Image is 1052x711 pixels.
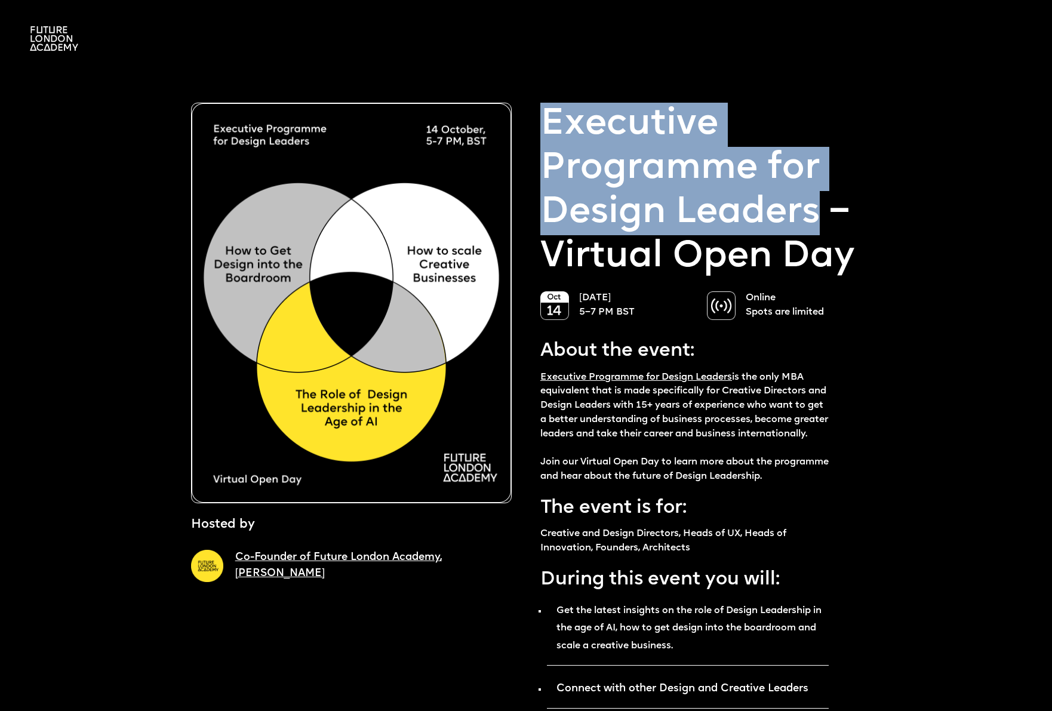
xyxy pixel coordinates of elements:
[191,550,223,582] img: A yellow circle with Future London Academy logo
[540,568,829,592] p: During this event you will:
[30,26,78,51] img: A logo saying in 3 lines: Future London Academy
[556,684,808,694] strong: Connect with other Design and Creative Leaders
[540,371,829,484] p: is the only MBA equivalent that is made specifically for Creative Directors and Design Leaders wi...
[556,606,822,651] strong: Get the latest insights on the role of Design Leadership in the age of AI, how to get design into...
[540,373,732,382] a: Executive Programme for Design Leaders
[540,103,861,279] p: Executive Programme for Design Leaders – Virtual Open Day
[540,339,829,364] p: About the event:
[579,291,694,320] p: [DATE] 5–7 PM BST
[746,291,861,320] p: Online Spots are limited
[540,527,829,556] p: Creative and Design Directors, Heads of UX, Heads of Innovation, Founders, Architects
[235,552,442,578] a: Co-Founder of Future London Academy, [PERSON_NAME]
[191,515,255,534] p: Hosted by
[540,496,829,521] p: The event is for:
